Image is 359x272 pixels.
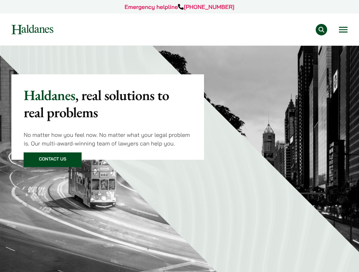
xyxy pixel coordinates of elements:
a: Emergency helpline[PHONE_NUMBER] [125,3,234,10]
mark: , real solutions to real problems [24,86,169,122]
img: Logo of Haldanes [11,25,53,34]
button: Search [316,24,327,35]
p: Haldanes [24,86,192,121]
p: No matter how you feel now. No matter what your legal problem is. Our multi-award-winning team of... [24,130,192,148]
a: Contact Us [24,153,82,167]
button: Open menu [339,27,348,33]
